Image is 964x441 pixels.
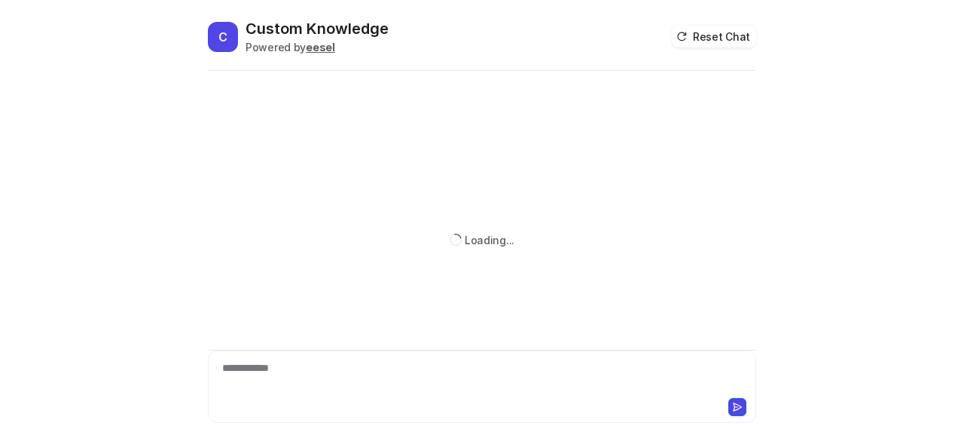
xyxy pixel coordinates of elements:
div: Powered by [246,39,389,55]
h2: Custom Knowledge [246,18,389,39]
button: Reset Chat [672,26,756,47]
span: C [208,22,238,52]
b: eesel [306,41,335,54]
div: Loading... [465,232,514,248]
